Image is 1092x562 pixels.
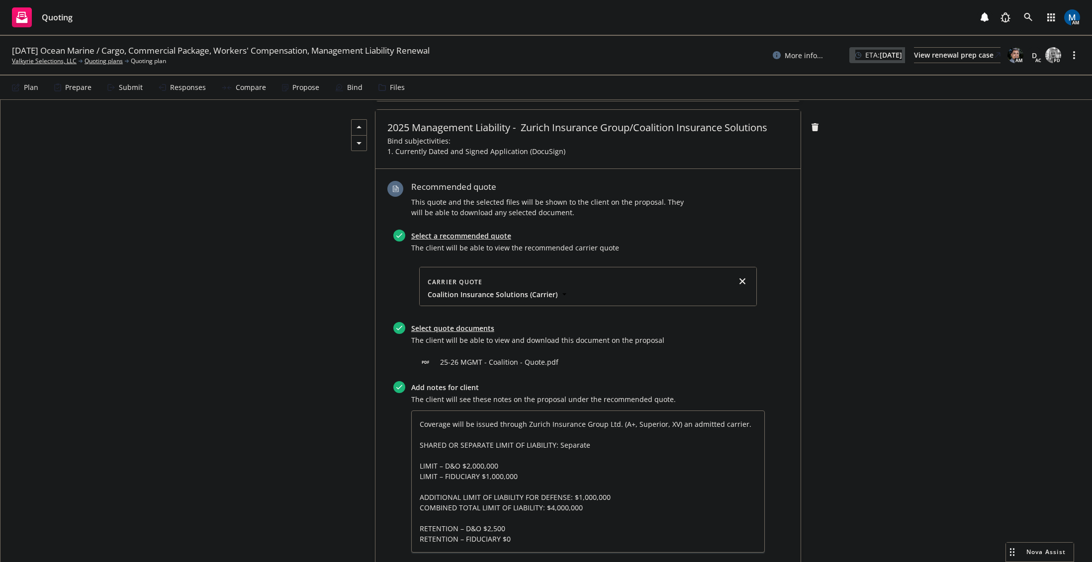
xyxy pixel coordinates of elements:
strong: Coalition Insurance Solutions (Carrier) [428,290,557,299]
button: download file [720,356,728,368]
strong: [DATE] [880,50,902,60]
div: View renewal prep case [914,48,1001,63]
span: Bind subjectivities: 1. Currently Dated and Signed Application (DocuSign) [387,136,565,157]
textarea: Coverage will be issued through Zurich Insurance Group Ltd. (A+, Superior, XV) an admitted carrie... [411,410,765,553]
a: more [1068,49,1080,61]
a: Quoting plans [85,57,123,66]
button: preview file [736,356,745,368]
span: [DATE] Ocean Marine / Cargo, Commercial Package, Workers' Compensation, Management Liability Renewal [12,45,430,57]
a: Report a Bug [996,7,1015,27]
a: Select a recommended quote [411,231,511,241]
a: Valkyrie Selections, LLC [12,57,77,66]
div: Submit [119,83,143,91]
img: photo [1045,47,1061,63]
span: This quote and the selected files will be shown to the client on the proposal. They will be able ... [411,197,695,218]
span: 2025 Management Liability - Zurich Insurance Group/Coalition Insurance Solutions [387,122,789,134]
button: Nova Assist [1005,542,1074,562]
a: remove [809,121,821,133]
a: Add notes for client [411,383,479,392]
div: Responses [170,83,206,91]
span: Quoting plan [131,57,166,66]
a: Select quote documents [411,323,494,333]
div: Bind [347,83,363,91]
span: The client will be able to view the recommended carrier quote [411,242,765,253]
div: Plan [24,83,38,91]
div: Prepare [65,83,91,91]
div: Files [390,83,405,91]
span: Quoting [42,13,73,21]
div: Drag to move [1006,543,1018,562]
a: Search [1018,7,1038,27]
button: archive file [753,356,761,368]
div: Propose [292,83,319,91]
span: The client will be able to view and download this document on the proposal [411,335,765,345]
img: photo [1007,47,1023,63]
a: close [736,275,748,287]
span: The client will see these notes on the proposal under the recommended quote. [411,394,765,404]
a: Quoting [8,3,77,31]
span: ETA : [865,50,902,60]
span: Nova Assist [1026,548,1066,556]
span: More info... [785,50,823,61]
div: Compare [236,83,266,91]
span: D [1032,50,1037,61]
a: View renewal prep case [914,47,1001,63]
span: pdf [420,358,432,366]
img: photo [1064,9,1080,25]
span: Recommended quote [411,181,695,193]
span: Carrier Quote [428,278,483,286]
div: 25-26 MGMT - Coalition - Quote.pdf [440,357,558,367]
button: More info... [765,47,841,64]
a: Switch app [1041,7,1061,27]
